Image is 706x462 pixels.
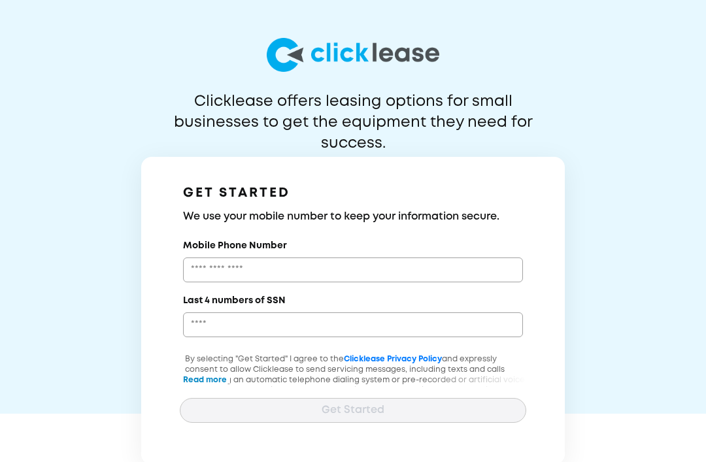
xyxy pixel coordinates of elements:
h1: GET STARTED [183,183,523,204]
a: Clicklease Privacy Policy [344,355,442,363]
label: Last 4 numbers of SSN [183,294,286,307]
h3: We use your mobile number to keep your information secure. [183,209,523,225]
p: Clicklease offers leasing options for small businesses to get the equipment they need for success. [142,91,564,133]
img: logo-larg [267,38,439,72]
button: Get Started [180,398,526,423]
p: By selecting "Get Started" I agree to the and expressly consent to allow Clicklease to send servi... [180,354,526,417]
label: Mobile Phone Number [183,239,287,252]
